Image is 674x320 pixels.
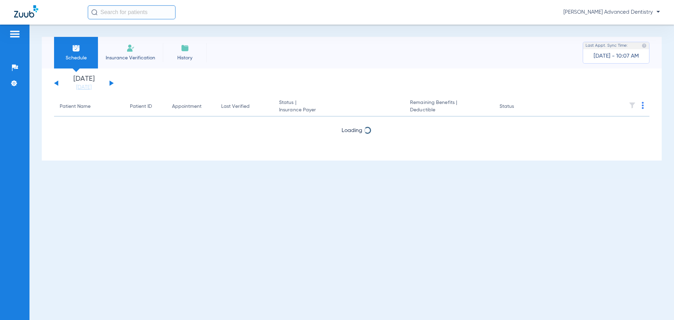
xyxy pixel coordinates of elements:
[103,54,158,61] span: Insurance Verification
[126,44,135,52] img: Manual Insurance Verification
[130,103,152,110] div: Patient ID
[563,9,660,16] span: [PERSON_NAME] Advanced Dentistry
[586,42,628,49] span: Last Appt. Sync Time:
[642,102,644,109] img: group-dot-blue.svg
[59,54,93,61] span: Schedule
[494,97,541,117] th: Status
[410,106,488,114] span: Deductible
[172,103,201,110] div: Appointment
[181,44,189,52] img: History
[130,103,161,110] div: Patient ID
[63,84,105,91] a: [DATE]
[221,103,268,110] div: Last Verified
[88,5,176,19] input: Search for patients
[273,97,404,117] th: Status |
[168,54,201,61] span: History
[172,103,210,110] div: Appointment
[60,103,119,110] div: Patient Name
[221,103,250,110] div: Last Verified
[594,53,639,60] span: [DATE] - 10:07 AM
[91,9,98,15] img: Search Icon
[63,76,105,91] li: [DATE]
[72,44,80,52] img: Schedule
[342,128,362,133] span: Loading
[629,102,636,109] img: filter.svg
[279,106,399,114] span: Insurance Payer
[404,97,494,117] th: Remaining Benefits |
[642,43,647,48] img: last sync help info
[9,30,20,38] img: hamburger-icon
[60,103,91,110] div: Patient Name
[14,5,38,18] img: Zuub Logo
